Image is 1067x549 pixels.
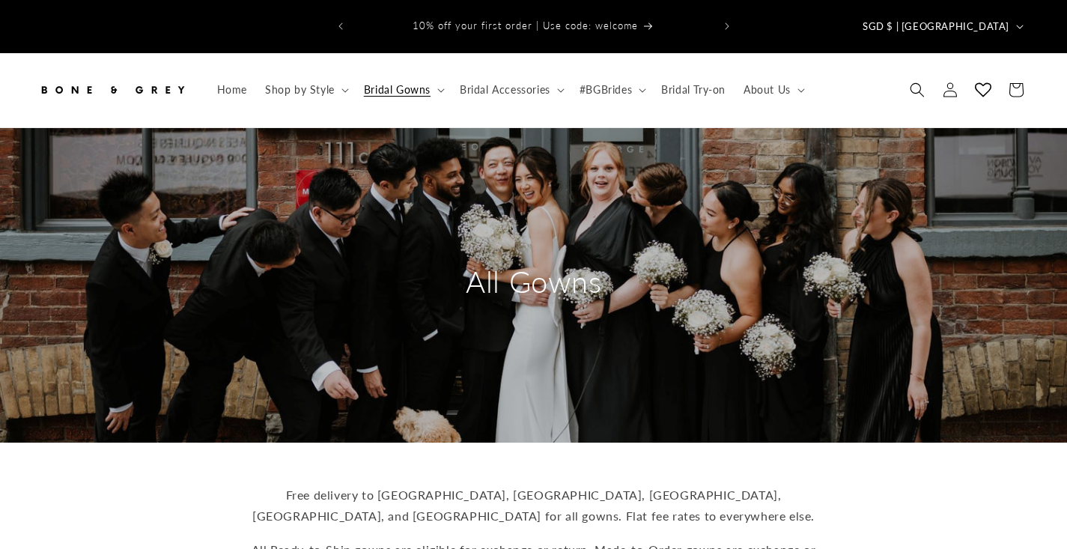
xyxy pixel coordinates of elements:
a: Bridal Try-on [652,74,735,106]
button: Next announcement [711,12,744,40]
a: Bone and Grey Bridal [32,68,193,112]
span: Shop by Style [265,83,335,97]
h2: All Gowns [392,262,676,301]
span: Bridal Accessories [460,83,550,97]
summary: Bridal Accessories [451,74,571,106]
span: Home [217,83,247,97]
span: 10% off your first order | Use code: welcome [413,19,638,31]
span: About Us [744,83,791,97]
button: Previous announcement [324,12,357,40]
summary: Search [901,73,934,106]
img: Bone and Grey Bridal [37,73,187,106]
span: SGD $ | [GEOGRAPHIC_DATA] [863,19,1009,34]
summary: #BGBrides [571,74,652,106]
a: Home [208,74,256,106]
span: Bridal Try-on [661,83,726,97]
span: #BGBrides [580,83,632,97]
summary: Bridal Gowns [355,74,451,106]
p: Free delivery to [GEOGRAPHIC_DATA], [GEOGRAPHIC_DATA], [GEOGRAPHIC_DATA], [GEOGRAPHIC_DATA], and ... [242,485,826,528]
summary: Shop by Style [256,74,355,106]
button: SGD $ | [GEOGRAPHIC_DATA] [854,12,1030,40]
span: Bridal Gowns [364,83,431,97]
summary: About Us [735,74,811,106]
